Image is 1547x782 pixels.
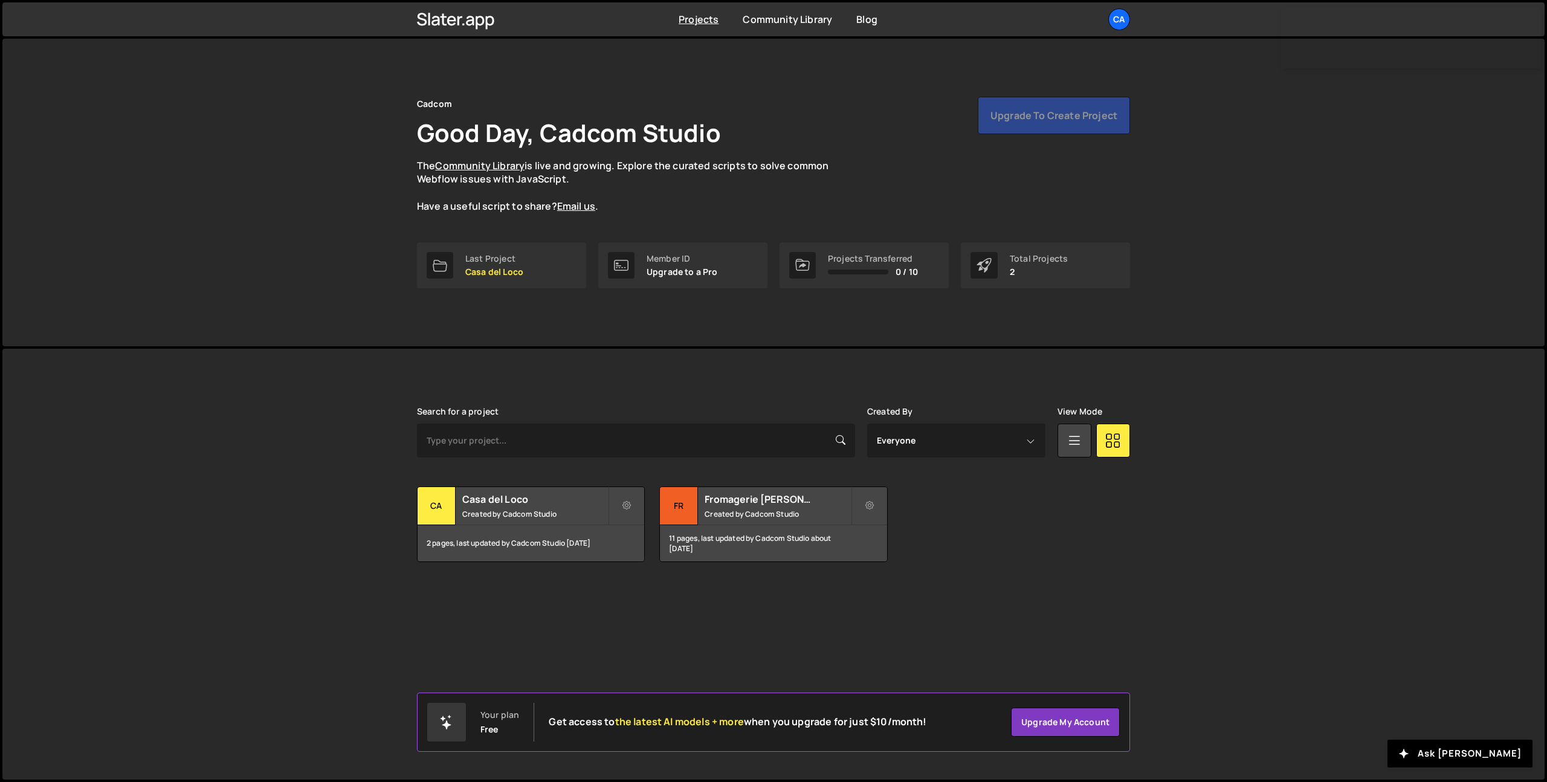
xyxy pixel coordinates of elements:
[743,13,832,26] a: Community Library
[1010,254,1068,263] div: Total Projects
[417,424,855,457] input: Type your project...
[417,242,586,288] a: Last Project Casa del Loco
[647,267,718,277] p: Upgrade to a Pro
[856,13,877,26] a: Blog
[828,254,918,263] div: Projects Transferred
[417,486,645,562] a: Ca Casa del Loco Created by Cadcom Studio 2 pages, last updated by Cadcom Studio [DATE]
[659,486,887,562] a: Fr Fromagerie [PERSON_NAME] Created by Cadcom Studio 11 pages, last updated by Cadcom Studio abou...
[1011,708,1120,737] a: Upgrade my account
[660,487,698,525] div: Fr
[480,725,499,734] div: Free
[647,254,718,263] div: Member ID
[1108,8,1130,30] a: Ca
[417,116,721,149] h1: Good Day, Cadcom Studio
[417,159,852,213] p: The is live and growing. Explore the curated scripts to solve common Webflow issues with JavaScri...
[867,407,913,416] label: Created By
[465,267,523,277] p: Casa del Loco
[462,509,608,519] small: Created by Cadcom Studio
[557,199,595,213] a: Email us
[1010,267,1068,277] p: 2
[462,493,608,506] h2: Casa del Loco
[417,97,452,111] div: Cadcom
[1387,740,1532,767] button: Ask [PERSON_NAME]
[465,254,523,263] div: Last Project
[705,493,850,506] h2: Fromagerie [PERSON_NAME]
[615,715,744,728] span: the latest AI models + more
[660,525,887,561] div: 11 pages, last updated by Cadcom Studio about [DATE]
[1058,407,1102,416] label: View Mode
[896,267,918,277] span: 0 / 10
[418,487,456,525] div: Ca
[417,407,499,416] label: Search for a project
[679,13,719,26] a: Projects
[435,159,525,172] a: Community Library
[480,710,519,720] div: Your plan
[418,525,644,561] div: 2 pages, last updated by Cadcom Studio [DATE]
[549,716,926,728] h2: Get access to when you upgrade for just $10/month!
[705,509,850,519] small: Created by Cadcom Studio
